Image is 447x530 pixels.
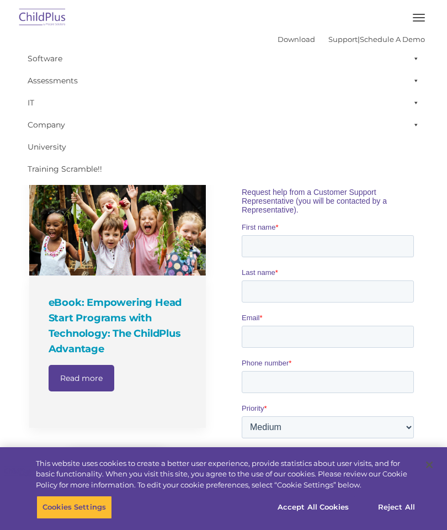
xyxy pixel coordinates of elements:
a: Download [278,35,315,44]
a: University [22,136,425,158]
a: Read more [49,365,114,391]
h4: eBook: Empowering Head Start Programs with Technology: The ChildPlus Advantage [49,295,189,357]
font: | [278,35,425,44]
a: Schedule A Demo [360,35,425,44]
a: Assessments [22,70,425,92]
a: Software [22,47,425,70]
img: ChildPlus by Procare Solutions [17,5,68,31]
button: Accept All Cookies [272,496,355,519]
a: Support [328,35,358,44]
a: IT [22,92,425,114]
button: Reject All [362,496,431,519]
a: Company [22,114,425,136]
a: Training Scramble!! [22,158,425,180]
button: Cookies Settings [36,496,112,519]
div: This website uses cookies to create a better user experience, provide statistics about user visit... [36,458,416,491]
button: Close [417,453,441,477]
